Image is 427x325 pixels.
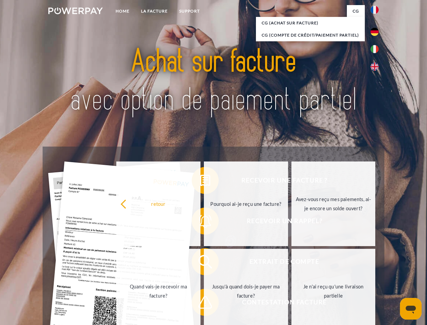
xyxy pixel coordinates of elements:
img: fr [371,6,379,14]
a: CG (Compte de crédit/paiement partiel) [256,29,365,41]
div: Je n'ai reçu qu'une livraison partielle [295,282,372,300]
div: Jusqu'à quand dois-je payer ma facture? [208,282,284,300]
a: Support [173,5,206,17]
img: en [371,63,379,71]
div: Quand vais-je recevoir ma facture? [120,282,196,300]
a: LA FACTURE [135,5,173,17]
div: Pourquoi ai-je reçu une facture? [208,199,284,208]
img: it [371,45,379,53]
iframe: Bouton de lancement de la fenêtre de messagerie [400,298,422,320]
div: Avez-vous reçu mes paiements, ai-je encore un solde ouvert? [295,195,372,213]
a: CG [347,5,365,17]
a: Home [110,5,135,17]
a: CG (achat sur facture) [256,17,365,29]
a: Avez-vous reçu mes paiements, ai-je encore un solde ouvert? [291,161,376,246]
img: logo-powerpay-white.svg [48,7,103,14]
div: retour [120,199,196,208]
img: title-powerpay_fr.svg [65,32,362,130]
img: de [371,28,379,36]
